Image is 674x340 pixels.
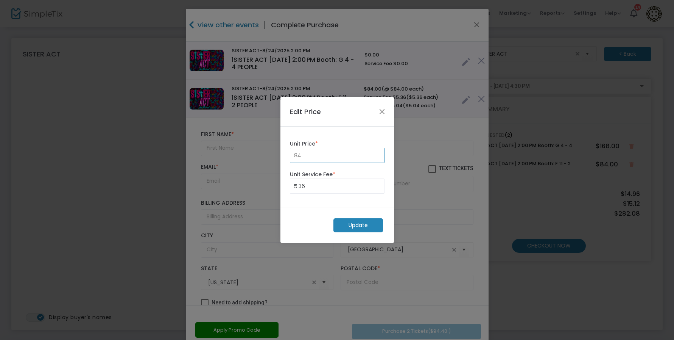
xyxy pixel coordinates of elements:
[290,179,384,193] input: Unit Service Fee
[290,107,321,117] h4: Edit Price
[377,107,387,117] button: Close
[290,148,384,163] input: Price
[290,140,384,148] label: Unit Price
[333,218,383,232] m-button: Update
[290,171,384,179] label: Unit Service Fee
